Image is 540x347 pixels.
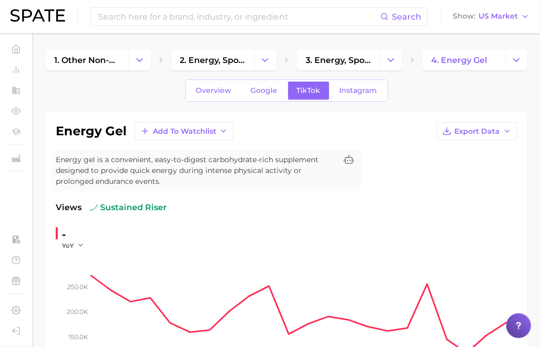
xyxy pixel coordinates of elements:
[505,50,528,70] button: Change Category
[10,9,65,22] img: SPATE
[45,50,129,70] a: 1. other non-alcoholic beverages
[187,82,241,100] a: Overview
[254,50,276,70] button: Change Category
[242,82,287,100] a: Google
[479,13,518,19] span: US Market
[62,241,74,250] span: YoY
[288,82,329,100] a: TikTok
[90,203,98,212] img: sustained riser
[56,125,126,137] h1: energy gel
[62,241,84,250] button: YoY
[451,10,532,23] button: ShowUS Market
[56,201,82,214] span: Views
[69,333,88,341] tspan: 150.0k
[380,50,402,70] button: Change Category
[455,127,500,136] span: Export Data
[251,86,278,95] span: Google
[8,323,24,339] a: Log out. Currently logged in with e-mail raj@netrush.com.
[97,8,380,25] input: Search here for a brand, industry, or ingredient
[62,226,91,243] div: -
[297,86,321,95] span: TikTok
[135,122,233,140] button: Add to Watchlist
[437,122,517,140] button: Export Data
[180,55,246,65] span: 2. energy, sports & functional drinks
[90,201,167,214] span: sustained riser
[129,50,151,70] button: Change Category
[306,55,371,65] span: 3. energy, sports & functional drinks
[153,127,216,136] span: Add to Watchlist
[171,50,255,70] a: 2. energy, sports & functional drinks
[392,12,421,22] span: Search
[432,55,488,65] span: 4. energy gel
[67,283,88,291] tspan: 250.0k
[297,50,380,70] a: 3. energy, sports & functional drinks
[423,50,506,70] a: 4. energy gel
[54,55,120,65] span: 1. other non-alcoholic beverages
[196,86,232,95] span: Overview
[67,308,88,316] tspan: 200.0k
[340,86,377,95] span: Instagram
[453,13,476,19] span: Show
[331,82,386,100] a: Instagram
[56,154,337,187] span: Energy gel is a convenient, easy-to-digest carbohydrate-rich supplement designed to provide quick...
